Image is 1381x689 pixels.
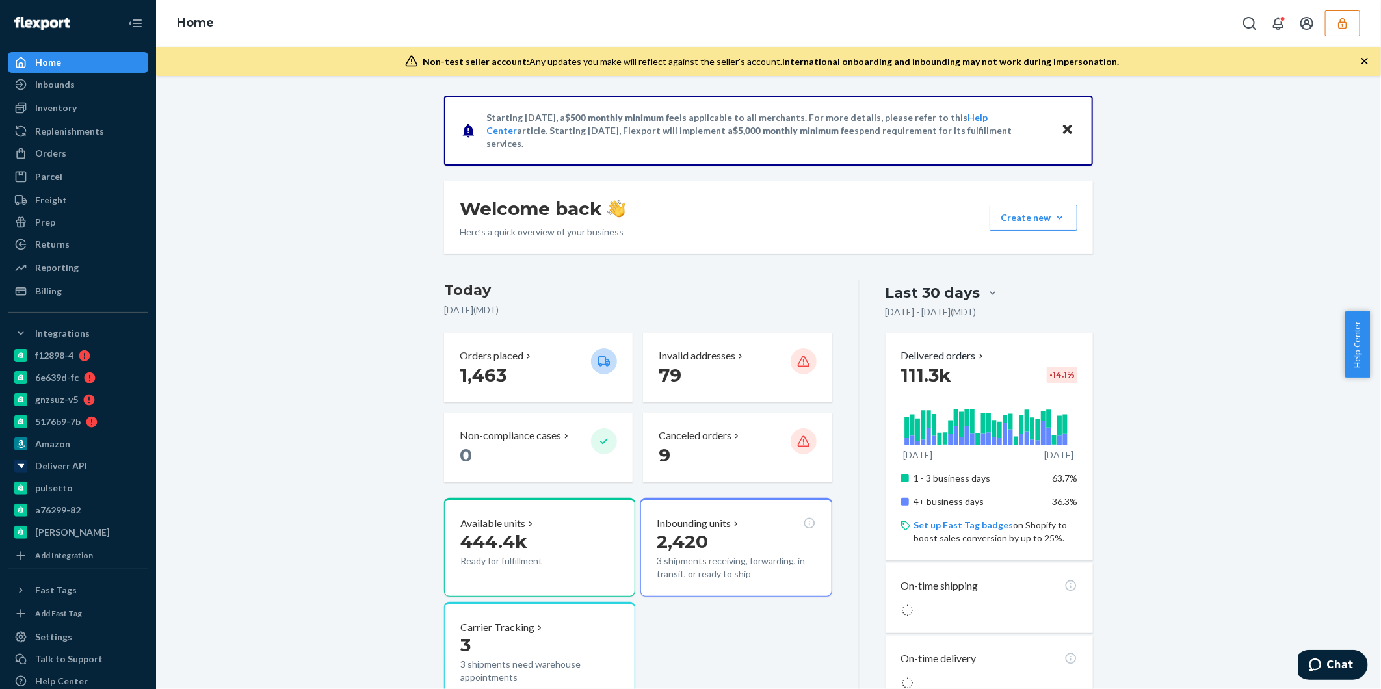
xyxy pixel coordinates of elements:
[659,364,681,386] span: 79
[8,281,148,302] a: Billing
[35,653,103,666] div: Talk to Support
[8,627,148,647] a: Settings
[8,580,148,601] button: Fast Tags
[8,345,148,366] a: f12898-4
[901,348,986,363] p: Delivered orders
[35,675,88,688] div: Help Center
[643,413,832,482] button: Canceled orders 9
[460,516,525,531] p: Available units
[1345,311,1370,378] button: Help Center
[166,5,224,42] ol: breadcrumbs
[565,112,679,123] span: $500 monthly minimum fee
[460,364,506,386] span: 1,463
[8,190,148,211] a: Freight
[8,522,148,543] a: [PERSON_NAME]
[640,498,832,597] button: Inbounding units2,4203 shipments receiving, forwarding, in transit, or ready to ship
[35,482,73,495] div: pulsetto
[35,630,72,643] div: Settings
[444,280,832,301] h3: Today
[8,97,148,118] a: Inventory
[35,261,79,274] div: Reporting
[35,437,70,450] div: Amazon
[914,519,1077,545] p: on Shopify to boost sales conversion by up to 25%.
[8,389,148,410] a: gnzsuz-v5
[35,285,62,298] div: Billing
[486,111,1049,150] p: Starting [DATE], a is applicable to all merchants. For more details, please refer to this article...
[35,584,77,597] div: Fast Tags
[1298,650,1368,682] iframe: Opens a widget where you can chat to one of our agents
[14,17,70,30] img: Flexport logo
[914,472,1042,485] p: 1 - 3 business days
[8,649,148,669] button: Talk to Support
[8,234,148,255] a: Returns
[35,504,81,517] div: a76299-82
[1052,496,1077,507] span: 36.3%
[1052,473,1077,484] span: 63.7%
[423,56,530,67] span: Non-test seller account:
[657,530,708,552] span: 2,420
[659,444,670,466] span: 9
[8,500,148,521] a: a76299-82
[914,495,1042,508] p: 4+ business days
[460,444,472,466] span: 0
[460,530,527,552] span: 444.4k
[35,78,75,91] div: Inbounds
[35,216,55,229] div: Prep
[35,349,73,362] div: f12898-4
[460,658,619,684] p: 3 shipments need warehouse appointments
[460,554,581,567] p: Ready for fulfillment
[460,634,471,656] span: 3
[1045,448,1074,461] p: [DATE]
[35,238,70,251] div: Returns
[444,498,635,597] button: Available units444.4kReady for fulfillment
[8,367,148,388] a: 6e639d-fc
[8,411,148,432] a: 5176b9-7b
[1265,10,1291,36] button: Open notifications
[35,101,77,114] div: Inventory
[35,415,81,428] div: 5176b9-7b
[783,56,1120,67] span: International onboarding and inbounding may not work during impersonation.
[659,428,731,443] p: Canceled orders
[733,125,854,136] span: $5,000 monthly minimum fee
[8,323,148,344] button: Integrations
[8,212,148,233] a: Prep
[35,194,67,207] div: Freight
[444,333,633,402] button: Orders placed 1,463
[904,448,933,461] p: [DATE]
[8,52,148,73] a: Home
[1047,367,1077,383] div: -14.1 %
[460,620,534,635] p: Carrier Tracking
[177,16,214,30] a: Home
[886,283,980,303] div: Last 30 days
[460,226,625,239] p: Here’s a quick overview of your business
[460,348,523,363] p: Orders placed
[8,478,148,499] a: pulsetto
[35,147,66,160] div: Orders
[1059,121,1076,140] button: Close
[657,554,815,580] p: 3 shipments receiving, forwarding, in transit, or ready to ship
[8,456,148,476] a: Deliverr API
[901,578,979,593] p: On-time shipping
[8,548,148,564] a: Add Integration
[901,364,952,386] span: 111.3k
[901,651,977,666] p: On-time delivery
[990,205,1077,231] button: Create new
[35,371,79,384] div: 6e639d-fc
[8,257,148,278] a: Reporting
[8,434,148,454] a: Amazon
[444,304,832,317] p: [DATE] ( MDT )
[8,166,148,187] a: Parcel
[35,393,78,406] div: gnzsuz-v5
[35,550,93,561] div: Add Integration
[8,606,148,621] a: Add Fast Tag
[35,327,90,340] div: Integrations
[8,74,148,95] a: Inbounds
[35,170,62,183] div: Parcel
[1294,10,1320,36] button: Open account menu
[35,56,61,69] div: Home
[460,197,625,220] h1: Welcome back
[35,460,87,473] div: Deliverr API
[1237,10,1263,36] button: Open Search Box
